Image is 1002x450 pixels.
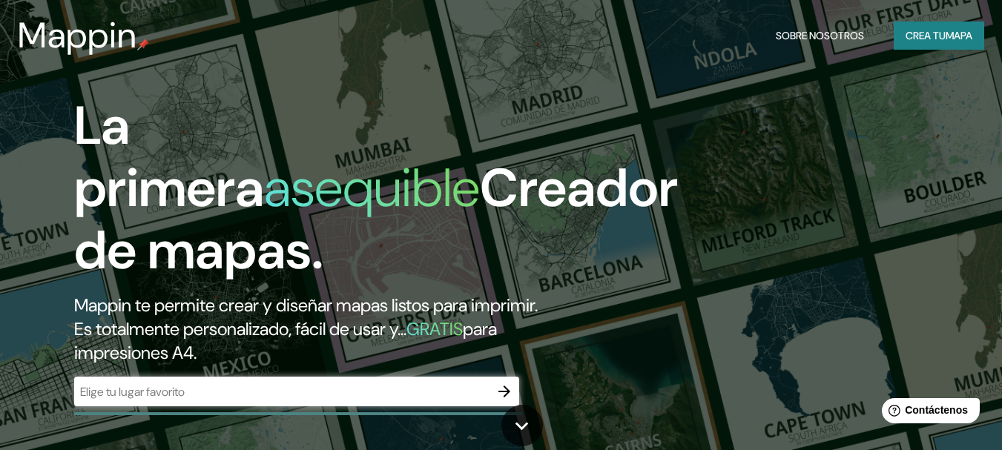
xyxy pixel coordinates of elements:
font: GRATIS [406,317,463,340]
input: Elige tu lugar favorito [74,383,490,400]
img: pin de mapeo [137,39,149,50]
font: Mappin [18,12,137,59]
font: Crea tu [906,29,946,42]
font: Mappin te permite crear y diseñar mapas listos para imprimir. [74,294,538,317]
iframe: Lanzador de widgets de ayuda [870,392,986,434]
button: Sobre nosotros [770,21,870,50]
font: Creador de mapas. [74,153,678,285]
button: Crea tumapa [894,21,984,50]
font: para impresiones A4. [74,317,497,364]
font: asequible [264,153,480,222]
font: Sobre nosotros [776,29,864,42]
font: Es totalmente personalizado, fácil de usar y... [74,317,406,340]
font: mapa [946,29,972,42]
font: La primera [74,91,264,222]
